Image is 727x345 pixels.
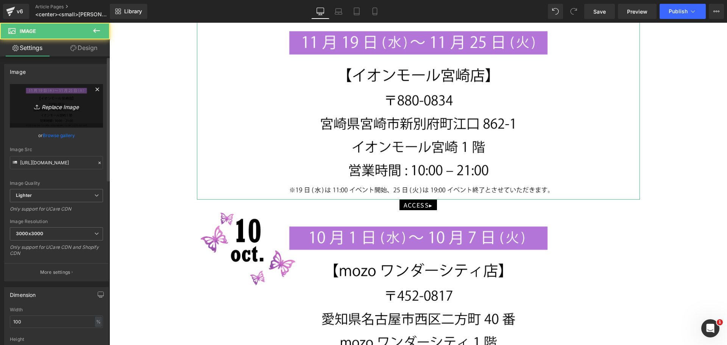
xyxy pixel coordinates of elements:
[311,4,329,19] a: Desktop
[593,8,606,16] span: Save
[10,315,103,328] input: auto
[10,181,103,186] div: Image Quality
[348,4,366,19] a: Tablet
[10,147,103,152] div: Image Src
[627,8,647,16] span: Preview
[3,4,29,19] a: v6
[10,337,103,342] div: Height
[709,4,724,19] button: More
[15,6,25,16] div: v6
[26,101,87,111] i: Replace Image
[366,4,384,19] a: Mobile
[43,129,75,142] a: Browse gallery
[717,319,723,325] span: 1
[618,4,657,19] a: Preview
[16,192,32,198] b: Lighter
[10,206,103,217] div: Only support for UCare CDN
[35,4,122,10] a: Article Pages
[566,4,581,19] button: Redo
[10,287,36,298] div: Dimension
[124,8,142,15] span: Library
[110,4,147,19] a: New Library
[40,269,70,276] p: More settings
[290,177,328,187] a: ACCESS▸
[294,177,323,187] span: ACCESS▸
[10,219,103,224] div: Image Resolution
[10,244,103,261] div: Only support for UCare CDN and Shopify CDN
[56,39,111,56] a: Design
[10,131,103,139] div: or
[16,231,43,236] b: 3000x3000
[669,8,688,14] span: Publish
[329,4,348,19] a: Laptop
[35,11,108,17] span: <center><small>[PERSON_NAME] POPUP EVENT<br>全国のコスメームで開催！</small></center>
[5,263,108,281] button: More settings
[701,319,719,337] iframe: Intercom live chat
[95,317,102,327] div: %
[548,4,563,19] button: Undo
[20,28,36,34] span: Image
[10,307,103,312] div: Width
[10,156,103,169] input: Link
[660,4,706,19] button: Publish
[10,64,26,75] div: Image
